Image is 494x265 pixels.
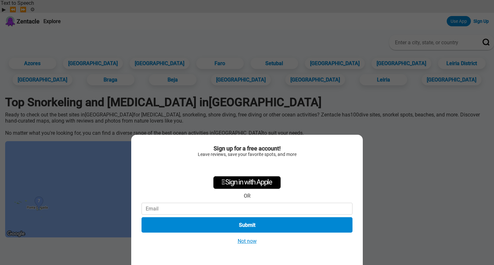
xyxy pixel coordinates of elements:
iframe: Bouton "Se connecter avec Google" [207,160,288,174]
button: Not now [236,238,259,244]
div: Leave reviews, save your favorite spots, and more [142,152,352,157]
div: Sign in with Apple [213,176,281,189]
div: Sign up for a free account! [142,145,352,152]
input: Email [142,203,352,215]
div: OR [244,193,251,199]
button: Submit [142,217,352,233]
